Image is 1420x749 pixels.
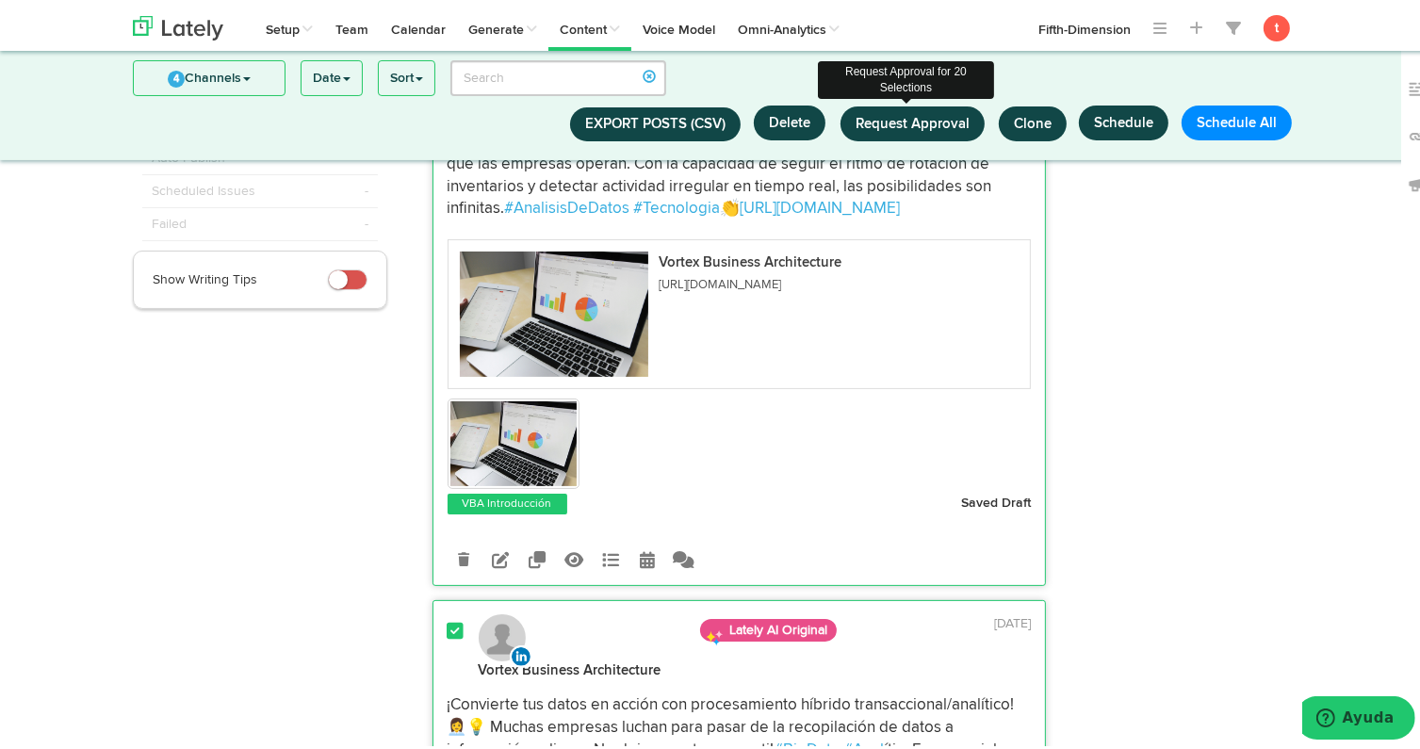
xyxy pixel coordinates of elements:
[450,398,578,482] img: YQ61ij78ShiU8btixfp5
[1264,11,1290,38] button: t
[379,57,434,91] a: Sort
[999,103,1067,138] button: Clone
[168,67,185,84] span: 4
[570,104,741,138] button: Export Posts (CSV)
[660,252,842,266] p: Vortex Business Architecture
[741,197,901,213] a: [URL][DOMAIN_NAME]
[1014,113,1052,127] span: Clone
[479,659,661,674] strong: Vortex Business Architecture
[754,102,825,137] button: Delete
[134,57,285,91] a: 4Channels
[818,57,994,95] div: Request Approval for 20 Selections
[705,625,724,643] img: sparkles.png
[133,12,223,37] img: logo_lately_bg_light.svg
[1182,102,1292,137] button: Schedule All
[856,113,970,127] span: Request Approval
[152,178,255,197] span: Scheduled Issues
[479,611,526,658] img: avatar_blank.jpg
[1302,692,1415,740] iframe: Abre un widget desde donde se puede obtener más información
[365,178,368,197] span: -
[505,197,630,213] a: #AnalisisDeDatos
[961,493,1031,506] strong: Saved Draft
[153,269,257,283] span: Show Writing Tips
[450,57,666,92] input: Search
[302,57,362,91] a: Date
[510,642,532,664] img: linkedin.svg
[994,613,1031,627] time: [DATE]
[459,491,556,510] a: VBA Introducción
[721,197,741,213] span: 👏
[841,103,985,138] button: Request Approval
[700,615,837,638] span: Lately AI Original
[1079,102,1168,137] button: Schedule
[152,211,187,230] span: Failed
[634,197,721,213] a: #Tecnologia
[460,248,648,373] img: YQ61ij78ShiU8btixfp5
[660,275,842,288] p: [URL][DOMAIN_NAME]
[365,211,368,230] span: -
